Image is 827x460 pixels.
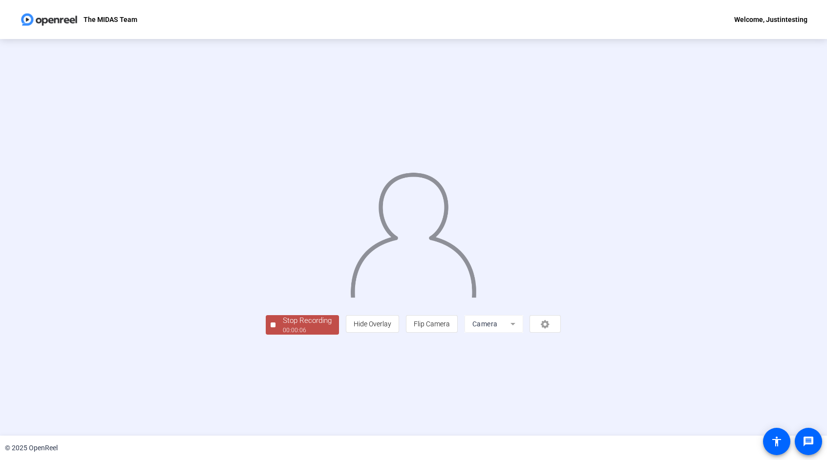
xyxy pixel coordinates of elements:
button: Hide Overlay [346,315,399,333]
img: OpenReel logo [20,10,79,29]
div: Stop Recording [283,315,332,326]
mat-icon: accessibility [771,436,783,447]
button: Flip Camera [406,315,458,333]
p: The MIDAS Team [84,14,137,25]
span: Hide Overlay [354,320,391,328]
mat-icon: message [803,436,814,447]
span: Flip Camera [414,320,450,328]
div: © 2025 OpenReel [5,443,58,453]
img: overlay [350,165,477,298]
div: Welcome, Justintesting [734,14,807,25]
div: 00:00:06 [283,326,332,335]
button: Stop Recording00:00:06 [266,315,339,335]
